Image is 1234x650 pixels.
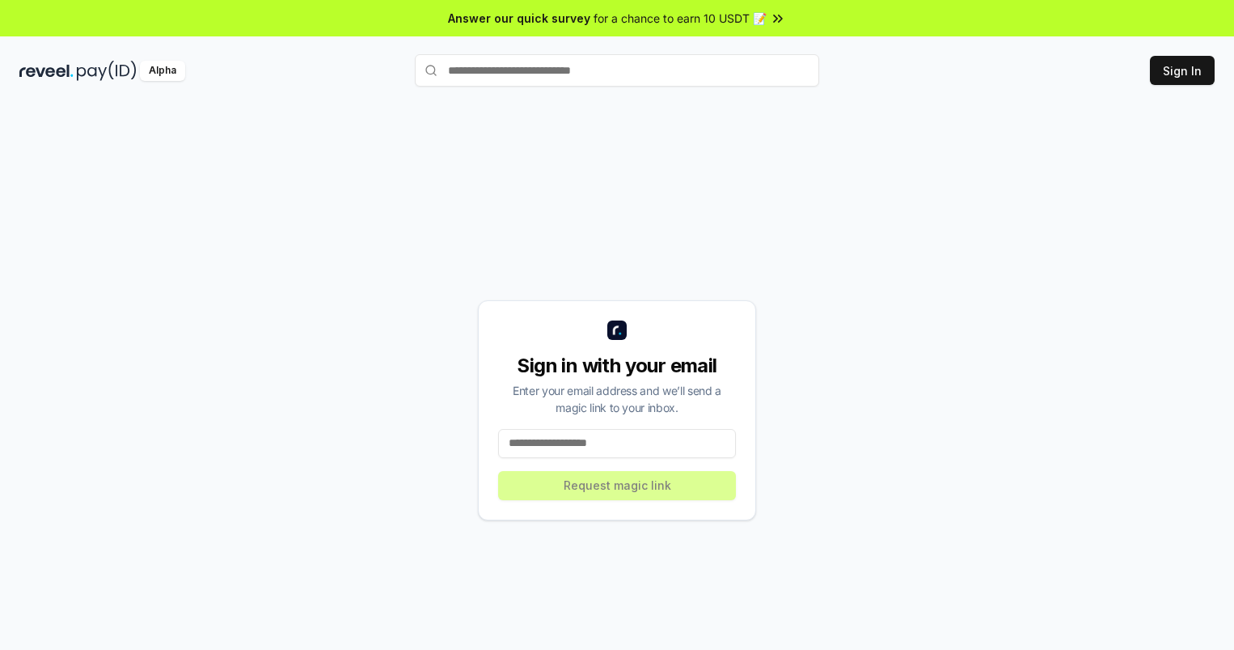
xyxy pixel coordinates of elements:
span: for a chance to earn 10 USDT 📝 [594,10,767,27]
span: Answer our quick survey [448,10,590,27]
div: Alpha [140,61,185,81]
img: reveel_dark [19,61,74,81]
div: Enter your email address and we’ll send a magic link to your inbox. [498,382,736,416]
button: Sign In [1150,56,1215,85]
div: Sign in with your email [498,353,736,379]
img: pay_id [77,61,137,81]
img: logo_small [607,321,627,340]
